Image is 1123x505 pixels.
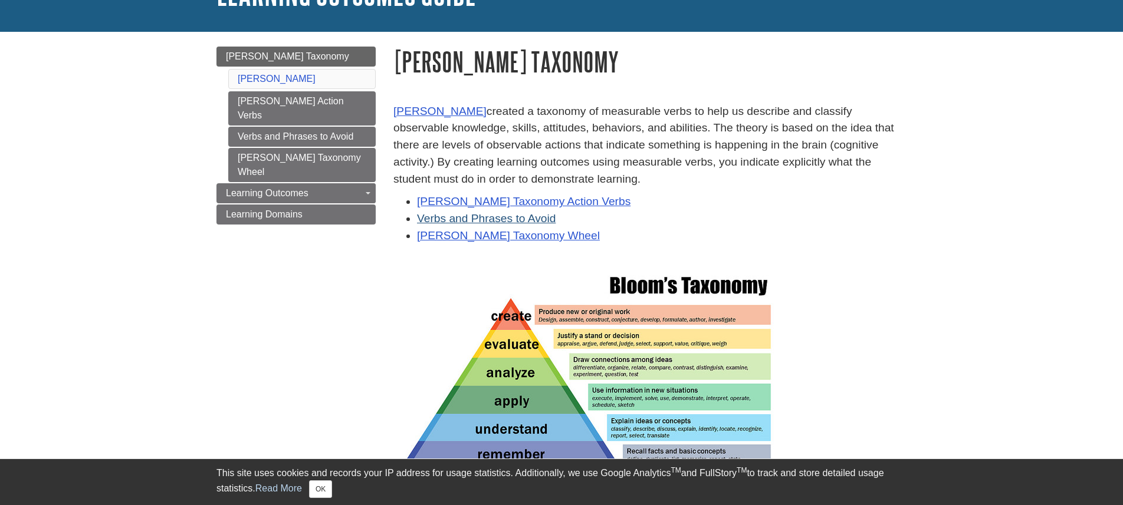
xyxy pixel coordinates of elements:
[737,466,747,474] sup: TM
[226,188,308,198] span: Learning Outcomes
[216,466,907,498] div: This site uses cookies and records your IP address for usage statistics. Additionally, we use Goo...
[417,195,631,207] a: [PERSON_NAME] Taxonomy Action Verbs
[216,183,376,203] a: Learning Outcomes
[671,466,681,474] sup: TM
[393,103,907,188] p: created a taxonomy of measurable verbs to help us describe and classify observable knowledge, ski...
[226,209,303,219] span: Learning Domains
[216,47,376,67] a: [PERSON_NAME] Taxonomy
[228,148,376,182] a: [PERSON_NAME] Taxonomy Wheel
[393,47,907,77] h1: [PERSON_NAME] Taxonomy
[417,229,600,242] a: [PERSON_NAME] Taxonomy Wheel
[228,127,376,147] a: Verbs and Phrases to Avoid
[226,51,349,61] span: [PERSON_NAME] Taxonomy
[309,480,332,498] button: Close
[216,47,376,225] div: Guide Page Menu
[255,483,302,493] a: Read More
[216,204,376,225] a: Learning Domains
[417,212,556,225] a: Verbs and Phrases to Avoid
[238,74,316,84] a: [PERSON_NAME]
[393,105,487,117] a: [PERSON_NAME]
[228,91,376,126] a: [PERSON_NAME] Action Verbs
